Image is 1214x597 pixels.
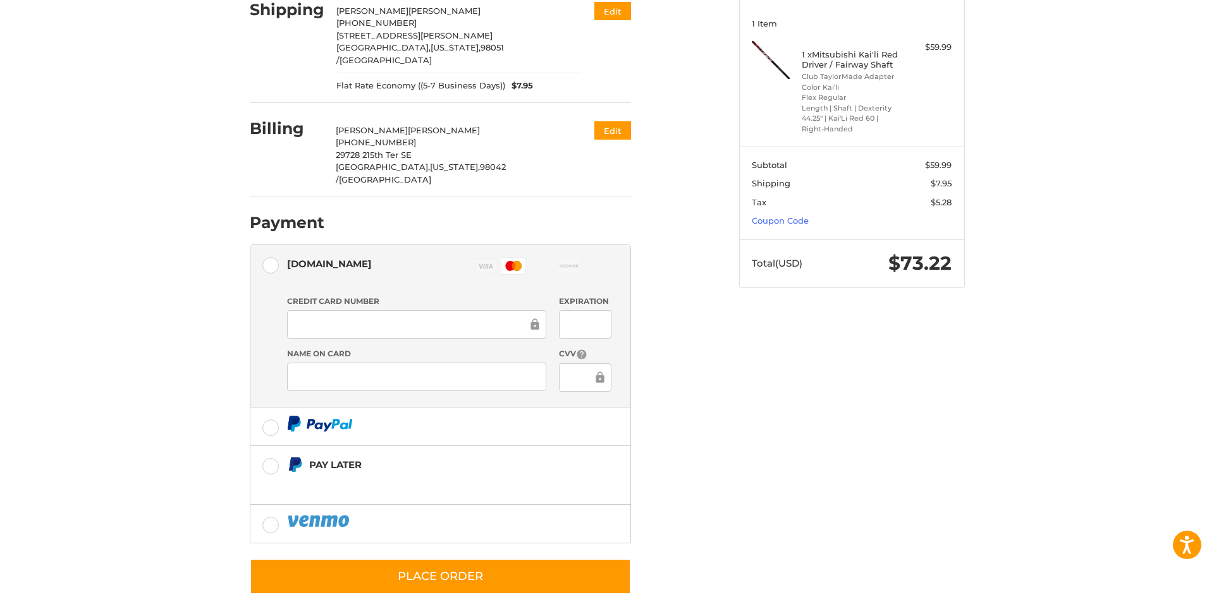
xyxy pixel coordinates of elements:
span: 29728 215th Ter SE [336,150,412,160]
span: [PERSON_NAME] [336,6,408,16]
button: Place Order [250,558,631,594]
a: Coupon Code [752,215,809,226]
button: Edit [594,2,631,20]
span: [US_STATE], [431,42,481,52]
span: [PERSON_NAME] [336,125,408,135]
span: $59.99 [925,160,952,170]
span: [GEOGRAPHIC_DATA], [336,42,431,52]
span: Tax [752,197,766,207]
h4: 1 x Mitsubishi Kai'li Red Driver / Fairway Shaft [802,49,898,70]
li: Club TaylorMade Adapter [802,71,898,82]
span: Flat Rate Economy ((5-7 Business Days)) [336,80,505,92]
span: [STREET_ADDRESS][PERSON_NAME] [336,30,493,40]
iframe: PayPal Message 1 [287,478,551,489]
span: $5.28 [931,197,952,207]
label: Name on Card [287,348,546,359]
span: $73.22 [888,251,952,275]
div: $59.99 [902,41,952,54]
img: PayPal icon [287,416,353,431]
span: [PERSON_NAME] [408,6,481,16]
label: Expiration [559,296,611,307]
img: PayPal icon [287,513,352,529]
h2: Payment [250,213,324,232]
span: Total (USD) [752,257,802,269]
span: [GEOGRAPHIC_DATA], [336,162,430,172]
iframe: Google Customer Reviews [1110,563,1214,597]
h2: Billing [250,119,324,138]
span: [GEOGRAPHIC_DATA] [340,55,432,65]
span: [PHONE_NUMBER] [336,137,416,147]
div: Pay Later [309,454,551,475]
span: [US_STATE], [430,162,480,172]
span: 98042 / [336,162,506,184]
span: Shipping [752,178,790,188]
label: Credit Card Number [287,296,546,307]
img: Pay Later icon [287,457,303,473]
h3: 1 Item [752,18,952,28]
span: Subtotal [752,160,787,170]
li: Flex Regular [802,92,898,103]
span: 98051 / [336,42,504,65]
button: Edit [594,121,631,140]
span: [PERSON_NAME] [408,125,480,135]
span: [PHONE_NUMBER] [336,18,417,28]
li: Color Kai'li [802,82,898,93]
span: $7.95 [505,80,533,92]
li: Length | Shaft | Dexterity 44.25" | Kai'Li Red 60 | Right-Handed [802,103,898,135]
span: $7.95 [931,178,952,188]
span: [GEOGRAPHIC_DATA] [339,174,431,184]
label: CVV [559,348,611,360]
div: [DOMAIN_NAME] [287,253,372,274]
